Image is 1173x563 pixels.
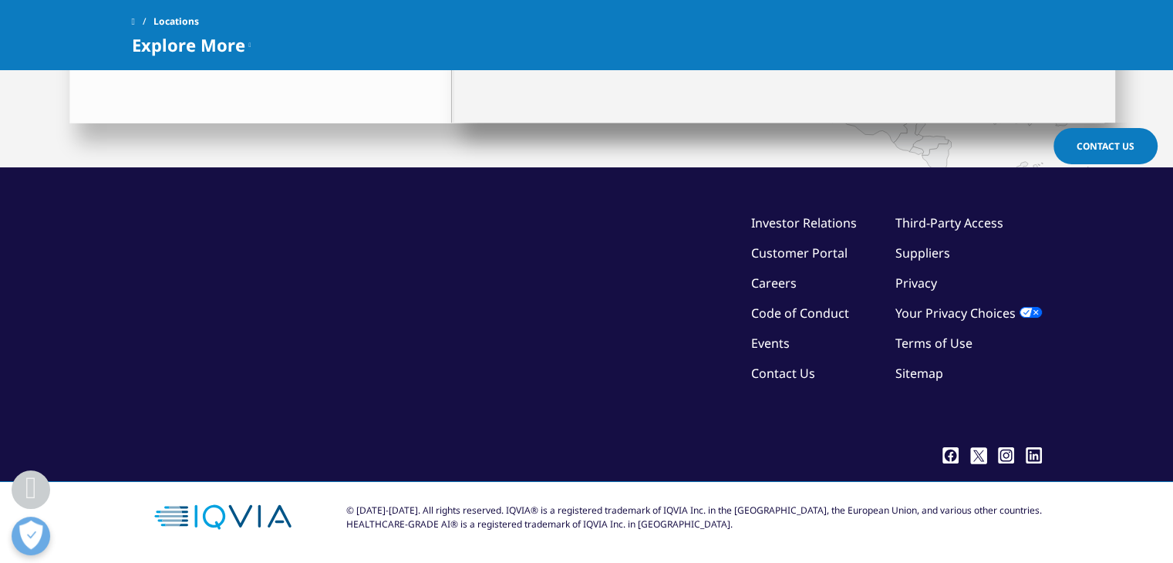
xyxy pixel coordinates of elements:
[751,365,815,382] a: Contact Us
[895,275,937,292] a: Privacy
[895,335,972,352] a: Terms of Use
[751,305,849,322] a: Code of Conduct
[153,8,199,35] span: Locations
[132,35,245,54] span: Explore More
[12,517,50,555] button: Open Preferences
[1077,140,1134,153] span: Contact Us
[895,214,1003,231] a: Third-Party Access
[751,335,790,352] a: Events
[1053,128,1158,164] a: Contact Us
[895,365,943,382] a: Sitemap
[895,305,1042,322] a: Your Privacy Choices
[751,214,857,231] a: Investor Relations
[346,504,1042,531] div: © [DATE]-[DATE]. All rights reserved. IQVIA® is a registered trademark of IQVIA Inc. in the [GEOG...
[751,275,797,292] a: Careers
[751,244,848,261] a: Customer Portal
[895,244,950,261] a: Suppliers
